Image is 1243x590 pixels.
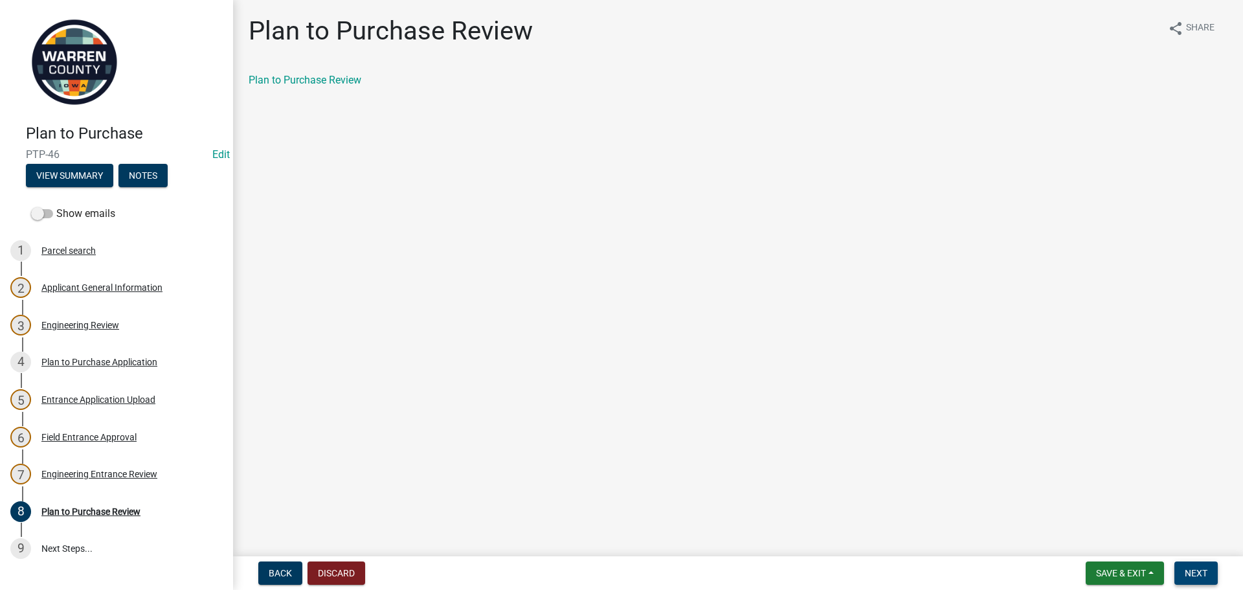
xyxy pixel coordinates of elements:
span: Save & Exit [1096,568,1146,578]
div: 5 [10,389,31,410]
div: Plan to Purchase Review [41,507,140,516]
button: Discard [308,562,365,585]
div: 8 [10,501,31,522]
h4: Plan to Purchase [26,124,223,143]
a: Plan to Purchase Review [249,74,361,86]
div: 6 [10,427,31,448]
button: Save & Exit [1086,562,1164,585]
i: share [1168,21,1183,36]
div: Plan to Purchase Application [41,357,157,367]
div: 2 [10,277,31,298]
label: Show emails [31,206,115,221]
span: Next [1185,568,1207,578]
button: shareShare [1158,16,1225,41]
span: Share [1186,21,1215,36]
wm-modal-confirm: Notes [118,171,168,181]
div: Applicant General Information [41,283,162,292]
div: 1 [10,240,31,261]
button: Notes [118,164,168,187]
div: Field Entrance Approval [41,433,137,442]
h1: Plan to Purchase Review [249,16,533,47]
div: 7 [10,464,31,484]
div: Engineering Review [41,321,119,330]
span: Back [269,568,292,578]
img: Warren County, Iowa [26,14,123,111]
a: Edit [212,148,230,161]
span: PTP-46 [26,148,207,161]
div: Engineering Entrance Review [41,470,157,479]
div: 9 [10,538,31,559]
button: Back [258,562,302,585]
div: 4 [10,352,31,372]
wm-modal-confirm: Summary [26,171,113,181]
div: Entrance Application Upload [41,395,155,404]
div: Parcel search [41,246,96,255]
button: View Summary [26,164,113,187]
wm-modal-confirm: Edit Application Number [212,148,230,161]
div: 3 [10,315,31,335]
button: Next [1174,562,1218,585]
